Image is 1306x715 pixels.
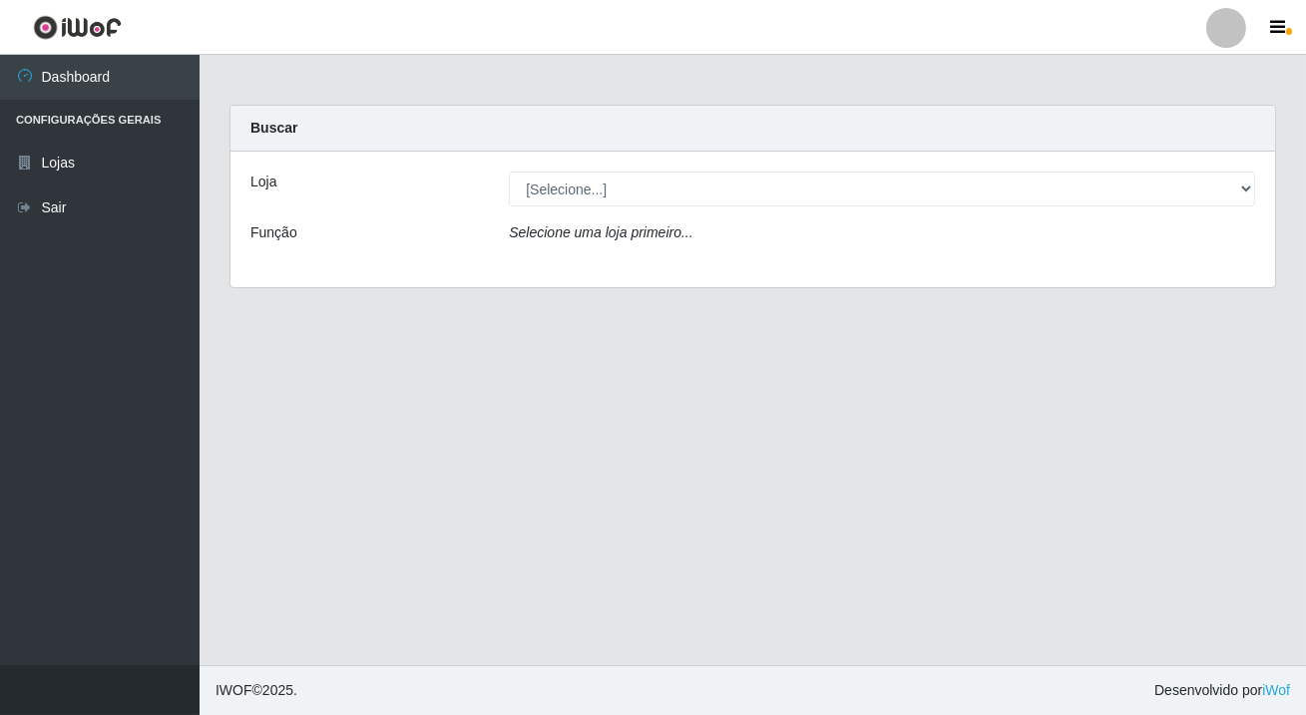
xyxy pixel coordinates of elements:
[216,680,297,701] span: © 2025 .
[33,15,122,40] img: CoreUI Logo
[250,222,297,243] label: Função
[250,172,276,192] label: Loja
[509,224,692,240] i: Selecione uma loja primeiro...
[1262,682,1290,698] a: iWof
[250,120,297,136] strong: Buscar
[216,682,252,698] span: IWOF
[1154,680,1290,701] span: Desenvolvido por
